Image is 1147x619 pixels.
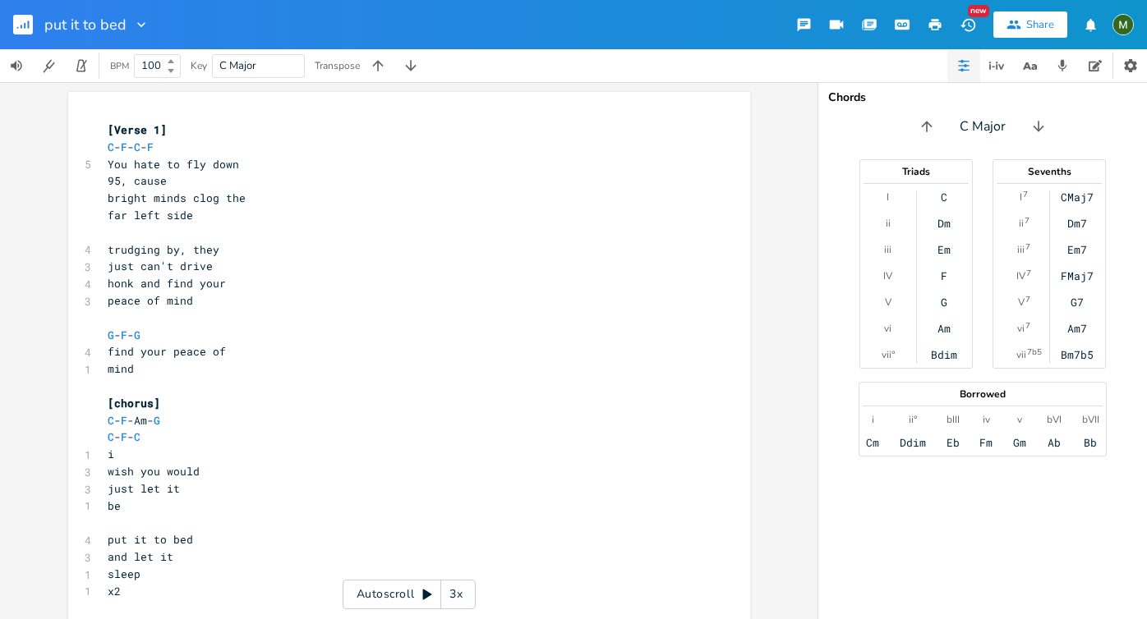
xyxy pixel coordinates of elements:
[866,436,879,449] div: Cm
[1017,243,1025,256] div: iii
[191,61,207,71] div: Key
[315,61,360,71] div: Transpose
[147,140,154,154] span: F
[121,413,127,428] span: F
[1020,190,1022,204] div: I
[931,348,957,361] div: Bdim
[1084,436,1097,449] div: Bb
[121,429,127,444] span: F
[883,269,892,282] div: IV
[1061,348,1094,361] div: Bm7b5
[993,11,1067,38] button: Share
[1016,348,1026,361] div: vii
[108,498,121,513] span: be
[108,293,193,308] span: peace of mind
[884,243,891,256] div: iii
[108,549,173,564] span: and let it
[108,464,200,479] span: wish you would
[108,429,140,444] span: - -
[1016,269,1025,282] div: IV
[110,62,129,71] div: BPM
[108,242,219,257] span: trudging by, they
[1025,319,1030,332] sup: 7
[343,580,476,609] div: Autoscroll
[108,140,114,154] span: C
[1019,217,1024,230] div: ii
[1023,188,1028,201] sup: 7
[1018,296,1025,309] div: V
[872,413,874,426] div: i
[960,117,1006,136] span: C Major
[882,348,895,361] div: vii°
[993,167,1105,177] div: Sevenths
[1013,436,1026,449] div: Gm
[886,217,891,230] div: ii
[134,429,140,444] span: C
[1082,413,1099,426] div: bVII
[1017,413,1022,426] div: v
[108,259,213,273] span: just can't drive
[884,322,891,335] div: vi
[108,190,246,205] span: bright minds clog the
[1025,241,1030,254] sup: 7
[108,328,140,342] span: - -
[968,5,989,17] div: New
[108,140,154,154] span: - - -
[441,580,471,609] div: 3x
[108,361,134,376] span: mind
[1026,267,1031,280] sup: 7
[108,344,226,359] span: find your peace of
[951,10,984,39] button: New
[108,396,160,410] span: [chorus]
[1048,436,1061,449] div: Ab
[219,58,256,73] span: C Major
[1047,413,1062,426] div: bVI
[1026,17,1054,32] div: Share
[108,122,167,137] span: [Verse 1]
[1017,322,1025,335] div: vi
[909,413,917,426] div: ii°
[1067,217,1087,230] div: Dm7
[108,413,114,428] span: C
[859,389,1106,399] div: Borrowed
[108,584,121,598] span: x2
[947,413,960,426] div: bIII
[108,328,114,342] span: G
[108,157,239,172] span: You hate to fly down
[860,167,972,177] div: Triads
[108,208,193,222] span: far left side
[1061,269,1094,282] div: FMaj7
[900,436,926,449] div: Ddim
[108,173,167,188] span: 95, cause
[121,140,127,154] span: F
[108,447,114,461] span: i
[108,566,140,581] span: sleep
[947,436,960,449] div: Eb
[108,413,160,428] span: - -Am-
[983,413,990,426] div: iv
[885,296,891,309] div: V
[1071,296,1084,309] div: G7
[887,190,889,204] div: I
[937,243,951,256] div: Em
[979,436,993,449] div: Fm
[1025,293,1030,306] sup: 7
[828,92,1137,103] div: Chords
[941,269,947,282] div: F
[108,276,226,291] span: honk and find your
[1061,190,1094,204] div: CMaj7
[108,481,180,496] span: just let it
[108,429,114,444] span: C
[1027,346,1042,359] sup: 7b5
[937,322,951,335] div: Am
[108,532,193,547] span: put it to bed
[941,190,947,204] div: C
[1025,214,1030,227] sup: 7
[154,413,160,428] span: G
[1112,14,1134,35] img: madelinetaylor21
[134,328,140,342] span: G
[134,140,140,154] span: C
[1067,322,1087,335] div: Am7
[121,328,127,342] span: F
[44,17,127,32] span: put it to bed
